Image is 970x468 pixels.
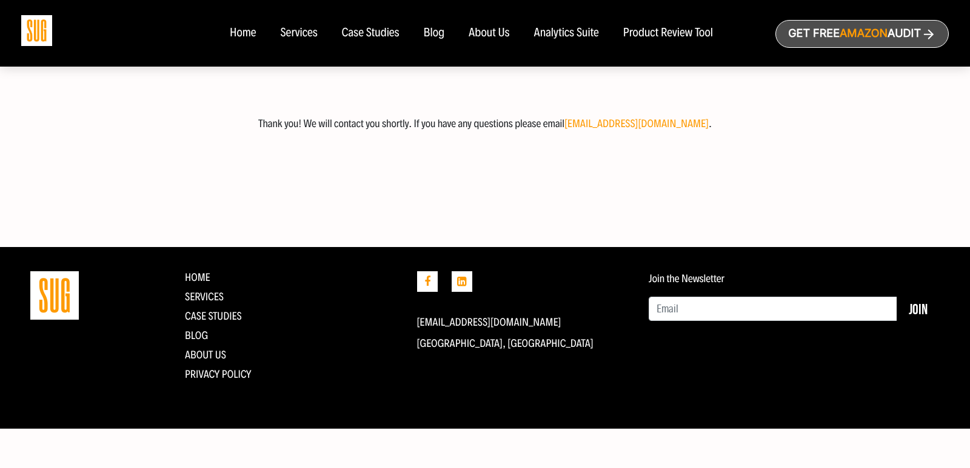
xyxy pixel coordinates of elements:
a: Privacy Policy [185,367,252,381]
a: Analytics Suite [534,27,599,40]
a: Blog [424,27,445,40]
a: About Us [469,27,510,40]
label: Join the Newsletter [649,272,724,285]
a: CASE STUDIES [185,309,242,323]
p: [GEOGRAPHIC_DATA], [GEOGRAPHIC_DATA] [417,337,631,349]
a: Services [185,290,224,303]
img: Sug [21,15,52,46]
img: Straight Up Growth [30,271,79,320]
a: Services [280,27,317,40]
button: Join [897,297,940,321]
a: Product Review Tool [623,27,713,40]
a: [EMAIL_ADDRESS][DOMAIN_NAME] [564,117,709,130]
a: Case Studies [342,27,400,40]
a: Home [230,27,256,40]
a: Blog [185,329,208,342]
a: Home [185,271,210,284]
a: Get freeAmazonAudit [775,20,949,48]
a: [EMAIL_ADDRESS][DOMAIN_NAME] [417,315,561,329]
a: About Us [185,348,226,361]
input: Email [649,297,897,321]
span: Amazon [840,27,888,40]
